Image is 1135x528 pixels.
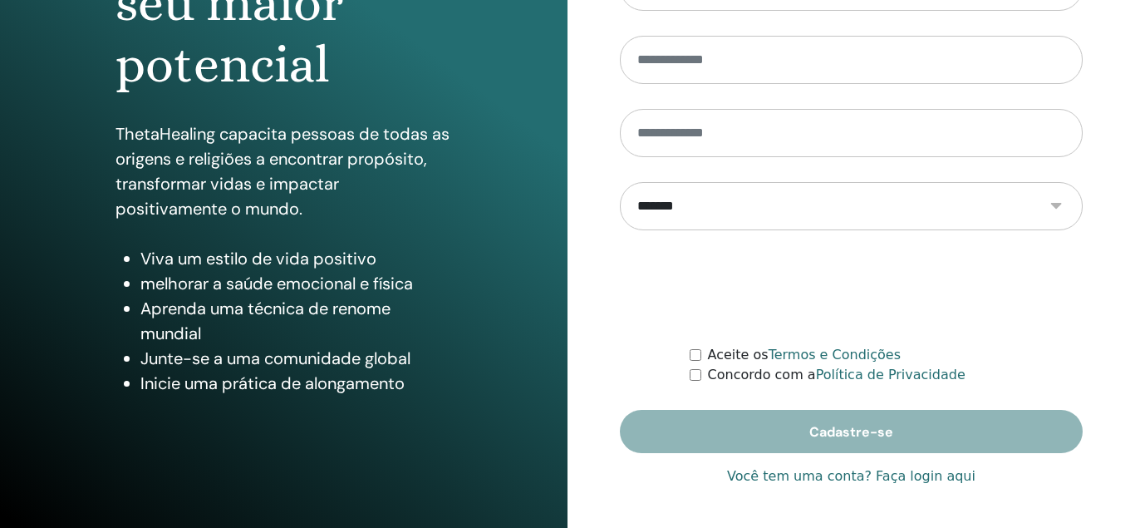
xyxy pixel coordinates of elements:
[727,466,975,486] a: Você tem uma conta? Faça login aqui
[140,246,452,271] li: Viva um estilo de vida positivo
[140,346,452,371] li: Junte-se a uma comunidade global
[140,371,452,396] li: Inicie uma prática de alongamento
[140,296,452,346] li: Aprenda uma técnica de renome mundial
[708,365,965,385] label: Concordo com a
[708,345,901,365] label: Aceite os
[115,121,452,221] p: ThetaHealing capacita pessoas de todas as origens e religiões a encontrar propósito, transformar ...
[769,347,901,363] a: Termos e Condições
[816,367,965,382] a: Política de Privacidade
[725,255,978,320] iframe: reCAPTCHA
[140,271,452,296] li: melhorar a saúde emocional e física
